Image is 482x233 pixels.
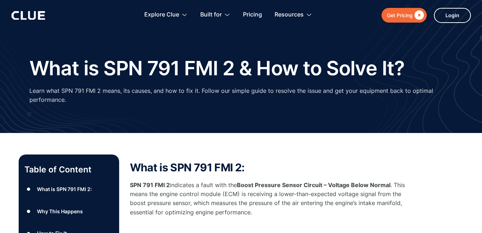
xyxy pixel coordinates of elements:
[24,184,33,195] div: ●
[37,207,83,216] div: Why This Happens
[200,4,230,26] div: Built for
[200,4,222,26] div: Built for
[130,181,170,189] strong: SPN 791 FMI 2
[413,11,424,20] div: 
[24,164,113,175] p: Table of Content
[382,8,427,23] a: Get Pricing
[37,185,92,194] div: What is SPN 791 FMI 2:
[434,8,471,23] a: Login
[387,11,413,20] div: Get Pricing
[29,86,453,104] p: Learn what SPN 791 FMI 2 means, its causes, and how to fix it. Follow our simple guide to resolve...
[29,57,405,79] h1: What is SPN 791 FMI 2 & How to Solve It?
[24,206,33,217] div: ●
[24,206,113,217] a: ●Why This Happens
[130,181,417,217] p: indicates a fault with the . This means the engine control module (ECM) is receiving a lower-than...
[130,161,245,174] strong: What is SPN 791 FMI 2:
[237,181,390,189] strong: Boost Pressure Sensor Circuit – Voltage Below Normal
[275,4,312,26] div: Resources
[144,4,179,26] div: Explore Clue
[24,184,113,195] a: ●What is SPN 791 FMI 2:
[243,4,262,26] a: Pricing
[144,4,188,26] div: Explore Clue
[275,4,304,26] div: Resources
[130,224,417,233] p: ‍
